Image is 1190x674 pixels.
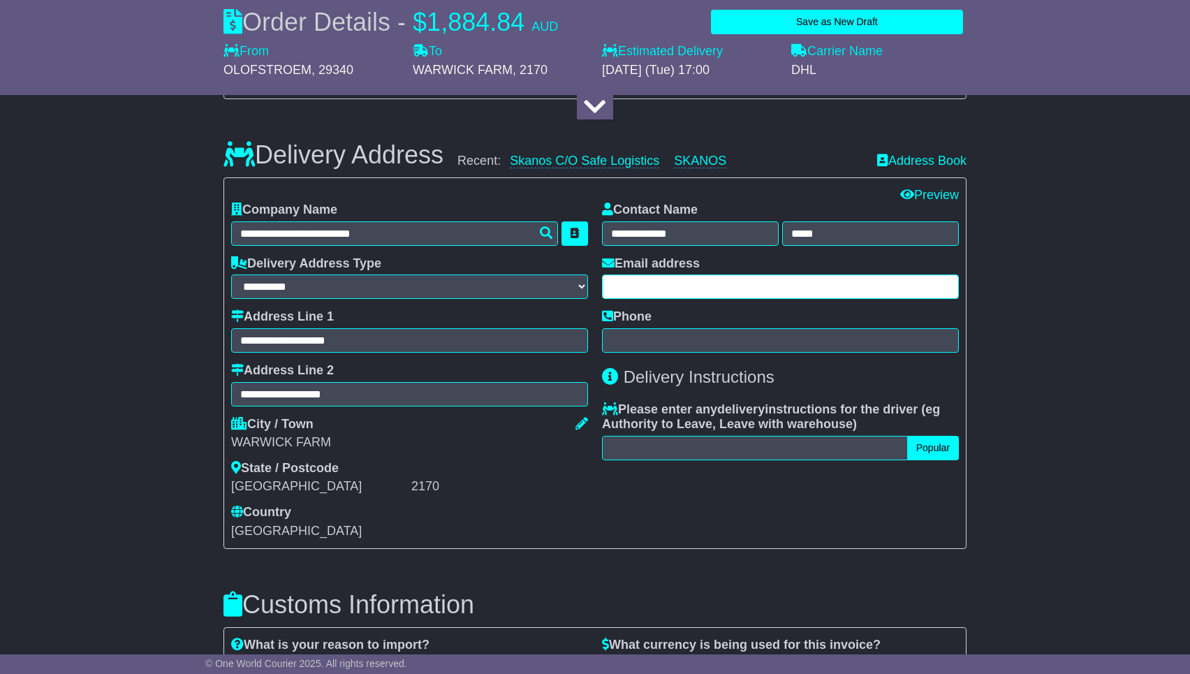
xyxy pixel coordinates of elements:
div: [GEOGRAPHIC_DATA] [231,479,408,494]
div: Recent: [457,154,863,169]
span: AUD [531,20,558,34]
label: Address Line 2 [231,363,334,379]
h3: Delivery Address [223,141,443,169]
label: Estimated Delivery [602,44,777,59]
label: Phone [602,309,652,325]
a: Preview [900,188,959,202]
div: 2170 [411,479,588,494]
div: DHL [791,63,967,78]
label: Delivery Address Type [231,256,381,272]
span: Delivery Instructions [624,367,774,386]
span: delivery [717,402,765,416]
label: Country [231,505,291,520]
div: Order Details - [223,7,558,37]
label: To [413,44,442,59]
h3: Customs Information [223,591,967,619]
span: eg Authority to Leave, Leave with warehouse [602,402,940,432]
span: 1,884.84 [427,8,524,36]
label: Address Line 1 [231,309,334,325]
button: Popular [907,436,959,460]
label: City / Town [231,417,314,432]
div: [DATE] (Tue) 17:00 [602,63,777,78]
span: © One World Courier 2025. All rights reserved. [205,658,407,669]
label: What is your reason to import? [231,638,429,653]
label: Company Name [231,203,337,218]
a: Skanos C/O Safe Logistics [510,154,659,168]
span: [GEOGRAPHIC_DATA] [231,524,362,538]
label: What currency is being used for this invoice? [602,638,881,653]
label: Carrier Name [791,44,883,59]
label: Email address [602,256,700,272]
label: Contact Name [602,203,698,218]
label: State / Postcode [231,461,339,476]
span: WARWICK FARM [413,63,513,77]
span: $ [413,8,427,36]
label: Please enter any instructions for the driver ( ) [602,402,959,432]
label: From [223,44,269,59]
a: SKANOS [674,154,726,168]
span: , 2170 [513,63,548,77]
a: Address Book [877,154,967,168]
span: , 29340 [311,63,353,77]
div: WARWICK FARM [231,435,588,450]
button: Save as New Draft [711,10,963,34]
span: OLOFSTROEM [223,63,311,77]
